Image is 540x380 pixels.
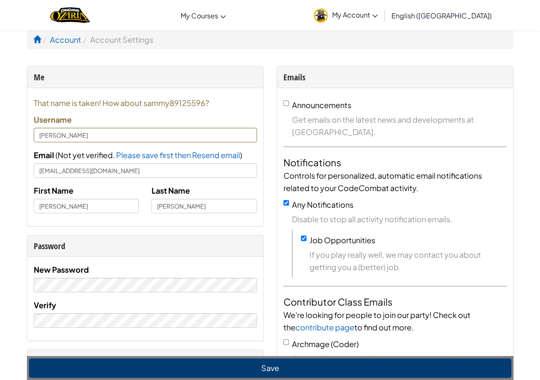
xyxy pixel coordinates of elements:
[354,322,414,332] span: to find out more.
[58,150,116,160] span: Not yet verified.
[292,213,507,225] span: Disable to stop all activity notification emails.
[176,4,230,27] a: My Courses
[54,150,58,160] span: (
[34,71,257,83] div: Me
[295,322,354,332] a: contribute page
[309,235,375,245] label: Job Opportunities
[240,150,242,160] span: )
[50,6,90,24] img: Home
[391,11,492,20] span: English ([GEOGRAPHIC_DATA])
[34,240,257,252] div: Password
[283,310,470,332] span: We're looking for people to join our party! Check out the
[181,11,218,20] span: My Courses
[283,295,507,309] h4: Contributor Class Emails
[29,358,511,378] button: Save
[314,9,328,23] img: avatar
[331,339,359,349] span: (Coder)
[34,263,89,276] label: New Password
[292,113,507,138] span: Get emails on the latest news and developments at [GEOGRAPHIC_DATA].
[34,150,54,160] span: Email
[283,156,507,169] h4: Notifications
[292,352,507,377] span: Get emails on new coding opportunities and announcements.
[50,6,90,24] a: Ozaria by CodeCombat logo
[81,33,153,46] li: Account Settings
[292,200,353,209] label: Any Notifications
[34,113,72,126] label: Username
[283,71,507,83] div: Emails
[34,184,73,197] label: First Name
[292,100,351,110] label: Announcements
[34,299,56,311] label: Verify
[332,10,378,19] span: My Account
[34,97,257,109] span: That name is taken! How about sammy89125596?
[152,184,190,197] label: Last Name
[50,35,81,44] a: Account
[309,2,382,29] a: My Account
[283,171,482,193] span: Controls for personalized, automatic email notifications related to your CodeCombat activity.
[292,339,330,349] span: Archmage
[34,354,257,367] div: Related Accounts
[309,248,507,273] span: If you play really well, we may contact you about getting you a (better) job.
[116,150,240,160] span: Please save first then Resend email
[387,4,496,27] a: English ([GEOGRAPHIC_DATA])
